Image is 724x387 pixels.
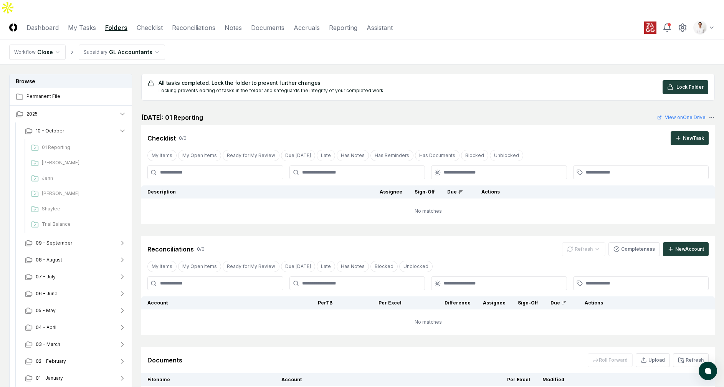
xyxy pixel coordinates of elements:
th: Sign-Off [408,185,441,198]
div: Account [147,299,263,306]
span: 01 Reporting [42,144,123,151]
th: Sign-Off [512,296,544,309]
a: My Tasks [68,23,96,32]
button: 09 - September [19,235,132,251]
button: 03 - March [19,336,132,353]
button: 04 - April [19,319,132,336]
span: Jenn [42,175,123,182]
a: Shaylee [28,202,126,216]
th: Filename [141,373,275,386]
button: 10 - October [19,122,132,139]
button: My Items [147,261,177,272]
button: Unblocked [399,261,433,272]
div: Checklist [147,134,176,143]
button: 02 - February [19,353,132,370]
button: Late [317,150,335,161]
a: [PERSON_NAME] [28,187,126,201]
h5: All tasks completed. Lock the folder to prevent further changes [159,80,385,86]
button: Unblocked [490,150,523,161]
button: Upload [636,353,670,367]
a: Documents [251,23,284,32]
span: Trial Balance [42,221,123,228]
span: 04 - April [36,324,56,331]
span: 02 - February [36,358,66,365]
span: Ashley [42,159,123,166]
button: NewTask [671,131,709,145]
a: Reporting [329,23,357,32]
button: My Open Items [178,261,221,272]
a: Jenn [28,172,126,185]
span: 2025 [26,111,38,117]
a: View onOne Drive [657,114,706,121]
button: Has Reminders [370,150,413,161]
td: No matches [141,198,715,224]
th: Description [141,185,374,198]
button: Has Documents [415,150,460,161]
a: Dashboard [26,23,59,32]
span: Permanent File [26,93,126,100]
button: atlas-launcher [699,362,717,380]
button: 07 - July [19,268,132,285]
button: 2025 [10,106,132,122]
button: 01 - January [19,370,132,387]
a: Reconciliations [172,23,215,32]
div: Actions [475,189,709,195]
span: 08 - August [36,256,62,263]
button: Ready for My Review [223,261,279,272]
a: Notes [225,23,242,32]
button: Completeness [608,242,660,256]
td: No matches [141,309,715,335]
th: Assignee [477,296,512,309]
span: 01 - January [36,375,63,382]
button: Lock Folder [663,80,708,94]
a: Permanent File [10,88,132,105]
th: Per Excel [339,296,408,309]
div: 0 / 0 [197,246,205,253]
th: Assignee [374,185,408,198]
div: New Task [683,135,704,142]
button: Has Notes [337,150,369,161]
div: Reconciliations [147,245,194,254]
button: Refresh [673,353,709,367]
div: Locking prevents editing of tasks in the folder and safeguards the integrity of your completed work. [159,87,385,94]
div: Actions [579,299,709,306]
span: 05 - May [36,307,56,314]
span: 07 - July [36,273,56,280]
button: Ready for My Review [223,150,279,161]
th: Per TB [269,296,339,309]
div: Workflow [14,49,36,56]
a: Trial Balance [28,218,126,232]
button: 06 - June [19,285,132,302]
button: My Items [147,150,177,161]
button: Due Today [281,261,315,272]
button: 08 - August [19,251,132,268]
span: 09 - September [36,240,72,246]
span: Shaylee [42,205,123,212]
button: Has Notes [337,261,369,272]
button: 05 - May [19,302,132,319]
a: Accruals [294,23,320,32]
a: Checklist [137,23,163,32]
div: 0 / 0 [179,135,187,142]
button: Late [317,261,335,272]
a: 01 Reporting [28,141,126,155]
button: Blocked [370,261,398,272]
span: 10 - October [36,127,64,134]
button: My Open Items [178,150,221,161]
a: Folders [105,23,127,32]
button: NewAccount [663,242,709,256]
button: Due Today [281,150,315,161]
a: Assistant [367,23,393,32]
button: Blocked [461,150,488,161]
div: 10 - October [19,139,132,235]
a: [PERSON_NAME] [28,156,126,170]
span: Lock Folder [676,84,704,91]
div: Documents [147,356,182,365]
th: Per Excel [401,373,536,386]
nav: breadcrumb [9,45,165,60]
th: Difference [408,296,477,309]
div: Due [550,299,566,306]
div: New Account [675,246,704,253]
img: Logo [9,23,17,31]
img: d09822cc-9b6d-4858-8d66-9570c114c672_b0bc35f1-fa8e-4ccc-bc23-b02c2d8c2b72.png [694,21,706,34]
